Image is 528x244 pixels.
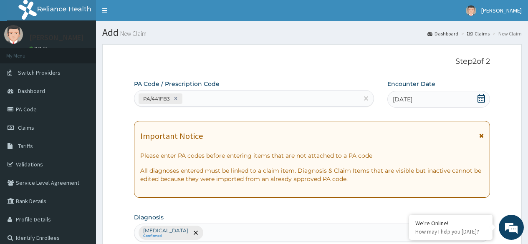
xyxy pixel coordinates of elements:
a: Claims [467,30,490,37]
a: Dashboard [427,30,458,37]
span: Tariffs [18,142,33,150]
p: How may I help you today? [415,228,486,235]
li: New Claim [490,30,522,37]
span: Dashboard [18,87,45,95]
h1: Important Notice [140,131,203,141]
p: Step 2 of 2 [134,57,490,66]
span: [PERSON_NAME] [481,7,522,14]
h1: Add [102,27,522,38]
span: [DATE] [393,95,412,103]
span: remove selection option [192,229,200,236]
a: Online [29,45,49,51]
span: Switch Providers [18,69,61,76]
div: PA/441FB3 [141,94,171,103]
div: We're Online! [415,219,486,227]
label: PA Code / Prescription Code [134,80,220,88]
p: All diagnoses entered must be linked to a claim item. Diagnosis & Claim Items that are visible bu... [140,166,484,183]
p: [PERSON_NAME] [29,34,84,41]
small: New Claim [119,30,147,37]
span: Claims [18,124,34,131]
img: User Image [4,25,23,44]
label: Encounter Date [387,80,435,88]
p: [MEDICAL_DATA] [143,227,188,234]
small: Confirmed [143,234,188,238]
img: User Image [466,5,476,16]
p: Please enter PA codes before entering items that are not attached to a PA code [140,151,484,160]
label: Diagnosis [134,213,164,221]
